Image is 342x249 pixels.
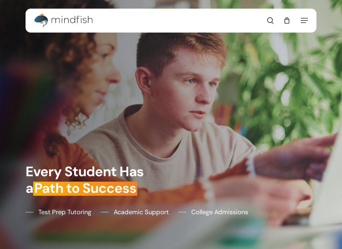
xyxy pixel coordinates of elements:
span: Academic Support [114,207,169,217]
h1: Every Student Has a [26,163,168,196]
header: Main Menu [26,9,316,33]
a: College Admissions [179,207,248,217]
iframe: Chatbot [300,207,333,240]
span: College Admissions [191,207,248,217]
a: Test Prep Tutoring [26,207,91,217]
em: Path to Success [33,179,137,197]
a: Navigation Menu [301,17,308,24]
a: Academic Support [101,207,169,217]
span: Test Prep Tutoring [38,207,91,217]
